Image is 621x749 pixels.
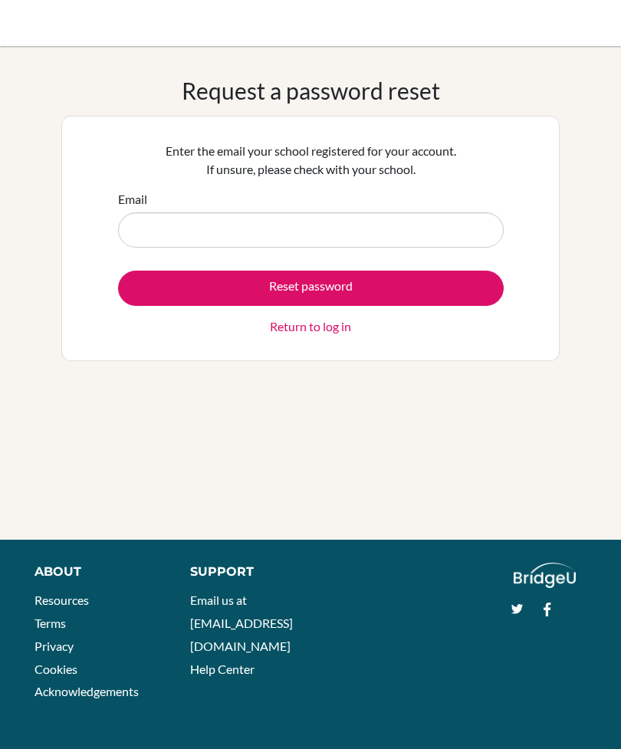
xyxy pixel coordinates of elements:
[190,593,293,652] a: Email us at [EMAIL_ADDRESS][DOMAIN_NAME]
[118,190,147,209] label: Email
[34,639,74,653] a: Privacy
[182,77,440,104] h1: Request a password reset
[190,662,255,676] a: Help Center
[118,142,504,179] p: Enter the email your school registered for your account. If unsure, please check with your school.
[34,662,77,676] a: Cookies
[34,593,89,607] a: Resources
[270,317,351,336] a: Return to log in
[118,271,504,306] button: Reset password
[190,563,297,581] div: Support
[34,616,66,630] a: Terms
[514,563,576,588] img: logo_white@2x-f4f0deed5e89b7ecb1c2cc34c3e3d731f90f0f143d5ea2071677605dd97b5244.png
[34,684,139,698] a: Acknowledgements
[34,563,156,581] div: About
